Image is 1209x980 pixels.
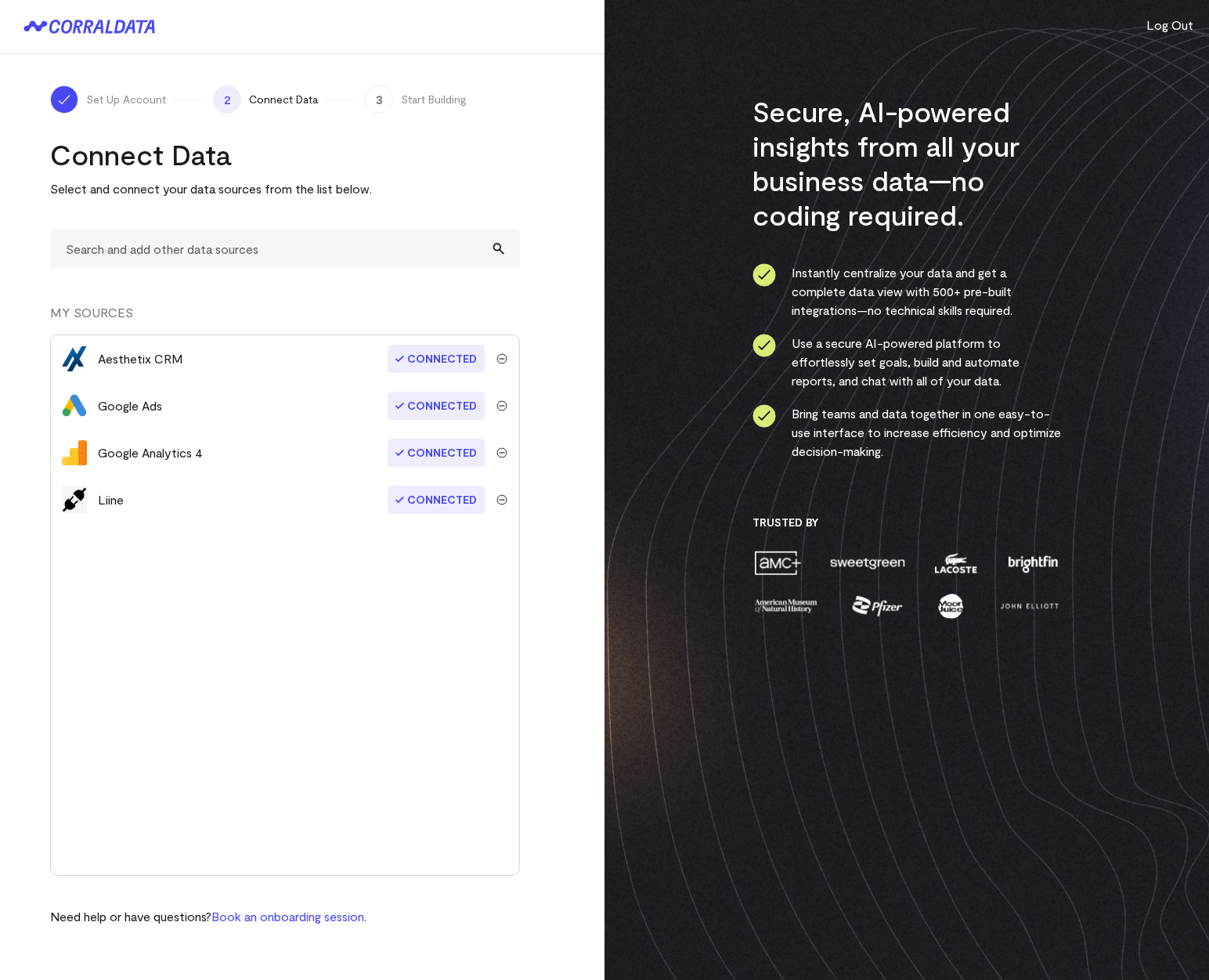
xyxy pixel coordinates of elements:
[388,486,485,514] span: Connected
[388,392,485,420] span: Connected
[50,303,520,335] div: MY SOURCES
[62,440,87,465] img: google_analytics_4-4ee20295.svg
[98,490,124,509] div: Liine
[365,85,393,114] span: 3
[1005,549,1061,577] img: brightfin-a251e171.png
[752,334,776,357] img: ico-check-circle-4b19435c.svg
[249,92,318,107] span: Connect Data
[50,230,520,268] input: Search and add other data sources
[213,85,241,114] span: 2
[56,92,72,107] img: ico-check-white-5ff98cb1.svg
[496,353,507,364] img: trash-40e54a27.svg
[850,592,904,620] img: pfizer-e137f5fc.png
[401,92,467,107] span: Start Building
[62,393,87,418] img: google_ads-c8121f33.png
[98,396,162,415] div: Google Ads
[388,345,485,373] span: Connected
[50,907,366,926] p: Need help or have questions?
[62,346,87,371] img: aesthetix_crm-416afc8b.png
[752,334,1062,390] li: Use a secure AI-powered platform to effortlessly set goals, build and automate reports, and chat ...
[752,263,1062,320] li: Instantly centralize your data and get a complete data view with 500+ pre-built integrations—no t...
[933,549,979,577] img: lacoste-7a6b0538.png
[98,443,203,462] div: Google Analytics 4
[998,592,1061,620] img: john-elliott-25751c40.png
[50,137,520,172] h2: Connect Data
[828,549,907,577] img: sweetgreen-1d1fb32c.png
[496,494,507,505] img: trash-40e54a27.svg
[496,400,507,411] img: trash-40e54a27.svg
[935,592,966,620] img: moon-juice-c312e729.png
[388,439,485,467] span: Connected
[752,515,1062,530] h3: Trusted By
[86,92,166,107] span: Set Up Account
[752,94,1062,232] h3: Secure, AI-powered insights from all your business data—no coding required.
[50,179,520,198] p: Select and connect your data sources from the list below.
[752,592,820,620] img: amnh-5afada46.png
[496,447,507,458] img: trash-40e54a27.svg
[1146,16,1193,34] button: Log Out
[752,549,803,577] img: amc-0b11a8f1.png
[752,404,776,428] img: ico-check-circle-4b19435c.svg
[62,486,87,513] img: default-f74cbd8b.png
[98,349,183,368] div: Aesthetix CRM
[211,909,366,924] a: Book an onboarding session.
[752,263,776,287] img: ico-check-circle-4b19435c.svg
[752,404,1062,461] li: Bring teams and data together in one easy-to-use interface to increase efficiency and optimize de...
